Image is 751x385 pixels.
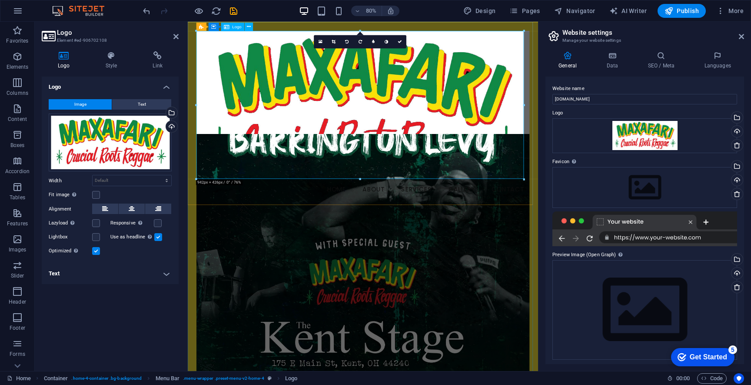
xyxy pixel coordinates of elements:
[327,35,340,48] a: Crop mode
[509,7,540,15] span: Pages
[552,108,737,118] label: Logo
[110,218,154,228] label: Responsive
[49,204,92,214] label: Alignment
[49,114,172,172] div: logo-M-5OtR178jfB0S_swkvdNg.jpg
[552,167,737,208] div: Select files from the file manager, stock photos, or upload file(s)
[545,51,593,70] h4: General
[716,7,744,15] span: More
[552,94,737,104] input: Name...
[112,99,171,110] button: Text
[7,64,29,70] p: Elements
[211,6,221,16] i: Reload page
[701,373,723,384] span: Code
[10,351,25,358] p: Forms
[9,246,27,253] p: Images
[314,35,327,48] a: Select files from the file manager, stock photos, or upload file(s)
[49,246,92,256] label: Optimized
[387,7,395,15] i: On resize automatically adjust zoom level to fit chosen device.
[233,24,242,29] span: Logo
[229,6,239,16] i: Save (Ctrl+S)
[5,168,30,175] p: Accordion
[10,194,25,201] p: Tables
[562,29,744,37] h2: Website settings
[734,373,744,384] button: Usercentrics
[697,373,727,384] button: Code
[285,373,297,384] span: Click to select. Double-click to edit
[7,373,31,384] a: Click to cancel selection. Double-click to open Pages
[49,99,112,110] button: Image
[193,6,204,16] button: Click here to leave preview mode and continue editing
[665,7,699,15] span: Publish
[380,35,393,48] a: Greyscale
[658,4,706,18] button: Publish
[7,90,28,97] p: Columns
[8,116,27,123] p: Content
[268,376,272,381] i: This element is a customizable preset
[50,6,115,16] img: Editor Logo
[552,157,737,167] label: Favicon
[90,51,137,70] h4: Style
[713,4,747,18] button: More
[460,4,499,18] div: Design (Ctrl+Alt+Y)
[7,220,28,227] p: Features
[551,4,599,18] button: Navigator
[351,6,382,16] button: 80%
[606,4,651,18] button: AI Writer
[136,51,179,70] h4: Link
[42,51,90,70] h4: Logo
[10,325,25,331] p: Footer
[367,35,380,48] a: Blur
[74,99,86,110] span: Image
[393,35,406,48] a: Confirm ( ⌘ ⏎ )
[593,51,635,70] h4: Data
[44,373,68,384] span: Click to select. Double-click to edit
[562,37,727,44] h3: Manage your website settings
[552,118,737,153] div: logo-M-5OtR178jfB0S_swkvdNg.jpg
[552,260,737,360] div: Select files from the file manager, stock photos, or upload file(s)
[354,35,367,48] a: Rotate right 90°
[142,6,152,16] i: Undo: Website logo changed (Ctrl+Z)
[635,51,691,70] h4: SEO / Meta
[11,272,24,279] p: Slider
[364,6,378,16] h6: 80%
[42,263,179,284] h4: Text
[57,29,179,37] h2: Logo
[71,373,142,384] span: . home-4-container .bg-background
[211,6,221,16] button: reload
[682,375,684,382] span: :
[554,7,595,15] span: Navigator
[552,84,737,94] label: Website name
[183,373,264,384] span: . menu-wrapper .preset-menu-v2-home-4
[57,37,161,44] h3: Element #ed-906702108
[49,218,92,228] label: Lazyload
[64,2,73,10] div: 5
[228,6,239,16] button: save
[609,7,647,15] span: AI Writer
[10,142,25,149] p: Boxes
[667,373,690,384] h6: Session time
[138,99,146,110] span: Text
[49,232,92,242] label: Lightbox
[26,10,63,17] div: Get Started
[44,373,298,384] nav: breadcrumb
[691,51,744,70] h4: Languages
[676,373,690,384] span: 00 00
[9,298,26,305] p: Header
[6,37,28,44] p: Favorites
[463,7,496,15] span: Design
[42,77,179,92] h4: Logo
[49,190,92,200] label: Fit image
[110,232,154,242] label: Use as headline
[340,35,353,48] a: Rotate left 90°
[156,373,180,384] span: Click to select. Double-click to edit
[141,6,152,16] button: undo
[460,4,499,18] button: Design
[506,4,543,18] button: Pages
[49,178,92,183] label: Width
[552,250,737,260] label: Preview Image (Open Graph)
[7,4,70,23] div: Get Started 5 items remaining, 0% complete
